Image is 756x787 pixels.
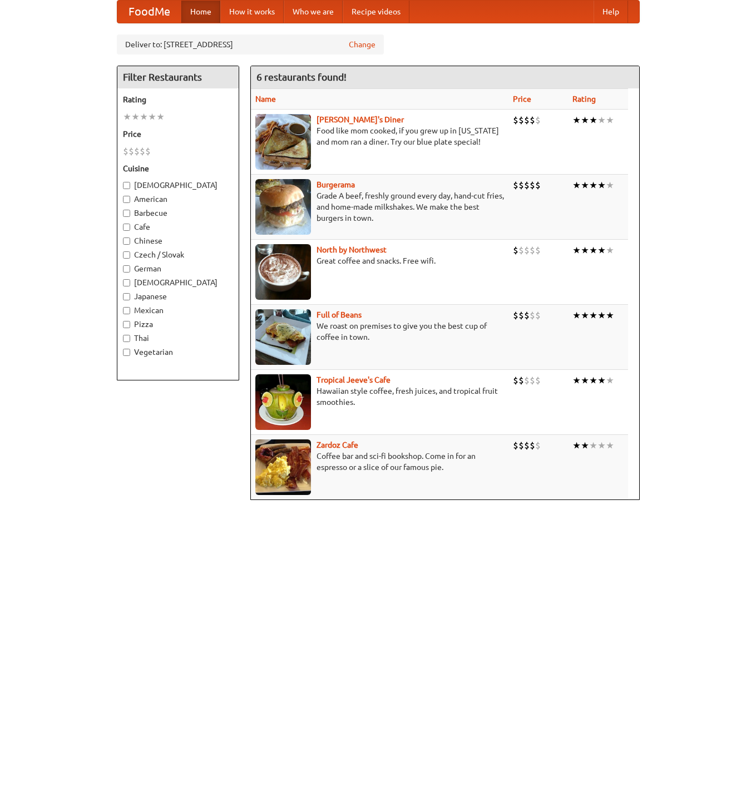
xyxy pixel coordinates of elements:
[589,309,597,321] li: ★
[123,128,233,140] h5: Price
[255,244,311,300] img: north.jpg
[123,182,130,189] input: [DEMOGRAPHIC_DATA]
[524,114,530,126] li: $
[530,179,535,191] li: $
[140,145,145,157] li: $
[123,207,233,219] label: Barbecue
[317,245,387,254] a: North by Northwest
[513,309,518,321] li: $
[140,111,148,123] li: ★
[518,439,524,452] li: $
[317,440,358,449] a: Zardoz Cafe
[581,244,589,256] li: ★
[581,309,589,321] li: ★
[117,1,181,23] a: FoodMe
[518,114,524,126] li: $
[572,309,581,321] li: ★
[513,244,518,256] li: $
[220,1,284,23] a: How it works
[117,66,239,88] h4: Filter Restaurants
[589,374,597,387] li: ★
[123,347,233,358] label: Vegetarian
[513,114,518,126] li: $
[349,39,375,50] a: Change
[597,439,606,452] li: ★
[123,321,130,328] input: Pizza
[134,145,140,157] li: $
[535,374,541,387] li: $
[572,244,581,256] li: ★
[597,309,606,321] li: ★
[589,179,597,191] li: ★
[530,114,535,126] li: $
[123,305,233,316] label: Mexican
[123,249,233,260] label: Czech / Slovak
[255,114,311,170] img: sallys.jpg
[535,244,541,256] li: $
[123,277,233,288] label: [DEMOGRAPHIC_DATA]
[181,1,220,23] a: Home
[255,374,311,430] img: jeeves.jpg
[123,194,233,205] label: American
[572,374,581,387] li: ★
[524,179,530,191] li: $
[123,224,130,231] input: Cafe
[123,307,130,314] input: Mexican
[606,114,614,126] li: ★
[581,179,589,191] li: ★
[284,1,343,23] a: Who we are
[317,310,362,319] a: Full of Beans
[530,439,535,452] li: $
[123,145,129,157] li: $
[518,374,524,387] li: $
[117,34,384,55] div: Deliver to: [STREET_ADDRESS]
[530,309,535,321] li: $
[123,163,233,174] h5: Cuisine
[123,221,233,232] label: Cafe
[256,72,347,82] ng-pluralize: 6 restaurants found!
[123,237,130,245] input: Chinese
[129,145,134,157] li: $
[255,385,504,408] p: Hawaiian style coffee, fresh juices, and tropical fruit smoothies.
[123,196,130,203] input: American
[123,263,233,274] label: German
[255,309,311,365] img: beans.jpg
[597,244,606,256] li: ★
[535,114,541,126] li: $
[156,111,165,123] li: ★
[123,291,233,302] label: Japanese
[123,180,233,191] label: [DEMOGRAPHIC_DATA]
[530,374,535,387] li: $
[123,235,233,246] label: Chinese
[255,439,311,495] img: zardoz.jpg
[123,210,130,217] input: Barbecue
[535,179,541,191] li: $
[518,179,524,191] li: $
[589,439,597,452] li: ★
[589,114,597,126] li: ★
[535,439,541,452] li: $
[606,179,614,191] li: ★
[606,374,614,387] li: ★
[123,251,130,259] input: Czech / Slovak
[255,451,504,473] p: Coffee bar and sci-fi bookshop. Come in for an espresso or a slice of our famous pie.
[255,320,504,343] p: We roast on premises to give you the best cup of coffee in town.
[123,293,130,300] input: Japanese
[317,180,355,189] b: Burgerama
[572,439,581,452] li: ★
[123,111,131,123] li: ★
[513,179,518,191] li: $
[255,255,504,266] p: Great coffee and snacks. Free wifi.
[317,375,391,384] a: Tropical Jeeve's Cafe
[606,439,614,452] li: ★
[255,179,311,235] img: burgerama.jpg
[513,374,518,387] li: $
[255,125,504,147] p: Food like mom cooked, if you grew up in [US_STATE] and mom ran a diner. Try our blue plate special!
[606,309,614,321] li: ★
[123,335,130,342] input: Thai
[572,95,596,103] a: Rating
[343,1,409,23] a: Recipe videos
[581,439,589,452] li: ★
